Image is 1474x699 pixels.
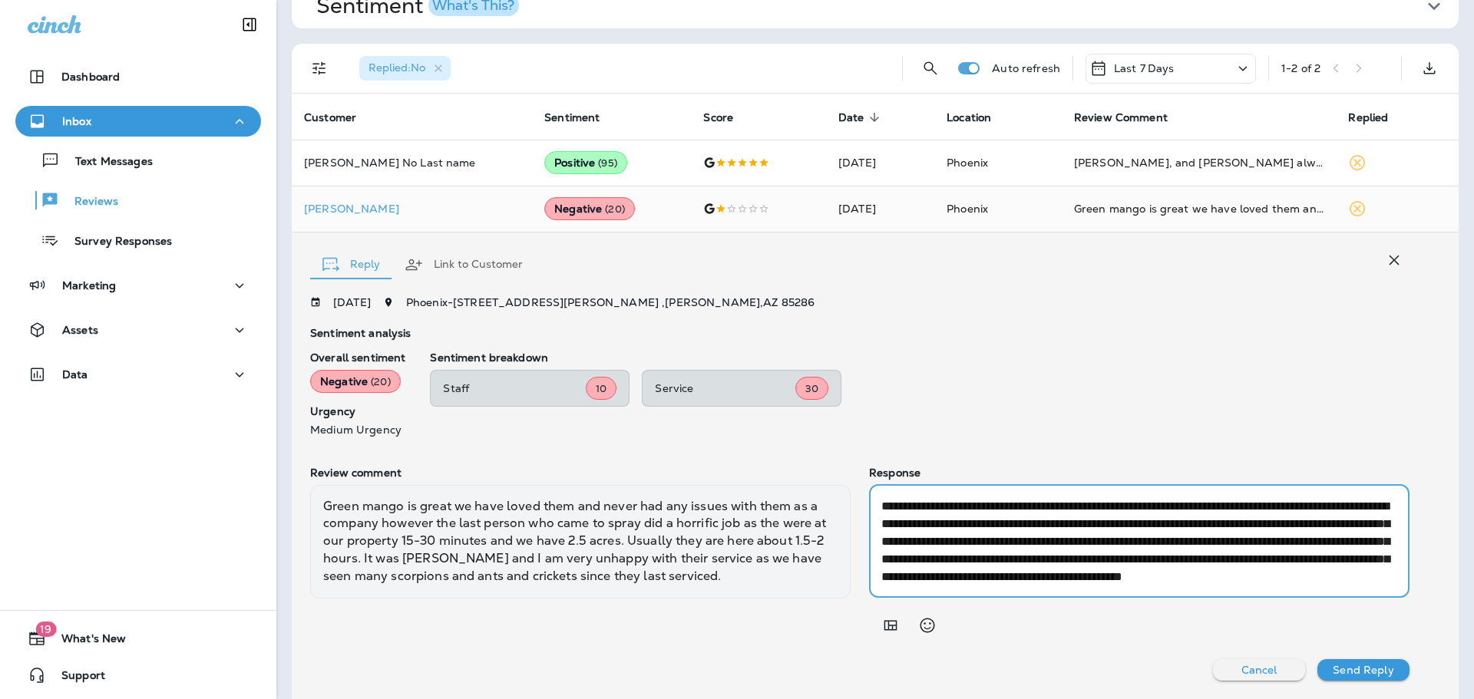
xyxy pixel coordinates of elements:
span: Replied [1348,110,1408,124]
span: Score [703,111,733,124]
p: Send Reply [1333,664,1393,676]
span: Review Comment [1074,110,1188,124]
span: ( 95 ) [598,157,617,170]
p: Survey Responses [59,235,172,249]
span: Location [947,111,991,124]
span: Date [838,111,864,124]
button: Search Reviews [915,53,946,84]
button: Assets [15,315,261,345]
button: Collapse Sidebar [228,9,271,40]
span: Phoenix [947,156,988,170]
button: Reviews [15,184,261,216]
p: Review comment [310,467,851,479]
p: Sentiment breakdown [430,351,1410,364]
p: Auto refresh [992,62,1060,74]
button: Marketing [15,270,261,301]
span: ( 20 ) [371,375,391,388]
div: Negative [310,370,401,393]
div: Green mango is great we have loved them and never had any issues with them as a company however t... [310,485,851,598]
button: Data [15,359,261,390]
span: Score [703,110,753,124]
span: Location [947,110,1011,124]
div: 1 - 2 of 2 [1281,62,1320,74]
div: Positive [544,151,627,174]
p: Assets [62,324,98,336]
button: Support [15,660,261,691]
p: Dashboard [61,71,120,83]
div: Matt, and Aaron always do a phenomenal job, switched over from a different pest control company a... [1074,155,1324,170]
span: Support [46,669,105,687]
p: Urgency [310,405,405,417]
button: Cancel [1213,659,1305,681]
span: 30 [805,382,818,395]
td: [DATE] [826,186,934,232]
button: Filters [304,53,335,84]
span: Replied : No [368,61,425,74]
span: Sentiment [544,110,620,124]
p: [PERSON_NAME] [304,203,520,215]
div: Replied:No [359,56,451,81]
p: Inbox [62,115,91,127]
button: Text Messages [15,144,261,176]
button: Link to Customer [392,237,535,292]
span: Customer [304,111,356,124]
button: Add in a premade template [875,610,906,641]
div: Negative [544,197,635,220]
span: Phoenix - [STREET_ADDRESS][PERSON_NAME] , [PERSON_NAME] , AZ 85286 [406,295,815,309]
p: [PERSON_NAME] No Last name [304,157,520,169]
span: 10 [596,382,606,395]
button: Dashboard [15,61,261,92]
p: [DATE] [333,296,371,308]
span: 19 [35,622,56,637]
p: Cancel [1241,664,1277,676]
p: Last 7 Days [1114,62,1175,74]
span: Phoenix [947,202,988,216]
span: Date [838,110,884,124]
span: Customer [304,110,376,124]
button: Export as CSV [1414,53,1445,84]
button: Reply [310,237,392,292]
span: Sentiment [544,111,600,124]
div: Green mango is great we have loved them and never had any issues with them as a company however t... [1074,201,1324,216]
span: What's New [46,632,126,651]
p: Marketing [62,279,116,292]
span: ( 20 ) [605,203,625,216]
p: Staff [443,382,586,394]
p: Data [62,368,88,381]
div: Click to view Customer Drawer [304,203,520,215]
td: [DATE] [826,140,934,186]
p: Reviews [59,195,118,209]
button: Send Reply [1317,659,1410,681]
button: 19What's New [15,623,261,654]
p: Response [869,467,1410,479]
p: Sentiment analysis [310,327,1410,339]
span: Replied [1348,111,1388,124]
button: Select an emoji [912,610,943,641]
button: Survey Responses [15,224,261,256]
span: Review Comment [1074,111,1168,124]
p: Overall sentiment [310,351,405,364]
p: Medium Urgency [310,424,405,436]
p: Text Messages [60,155,153,170]
p: Service [655,382,795,394]
button: Inbox [15,106,261,137]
